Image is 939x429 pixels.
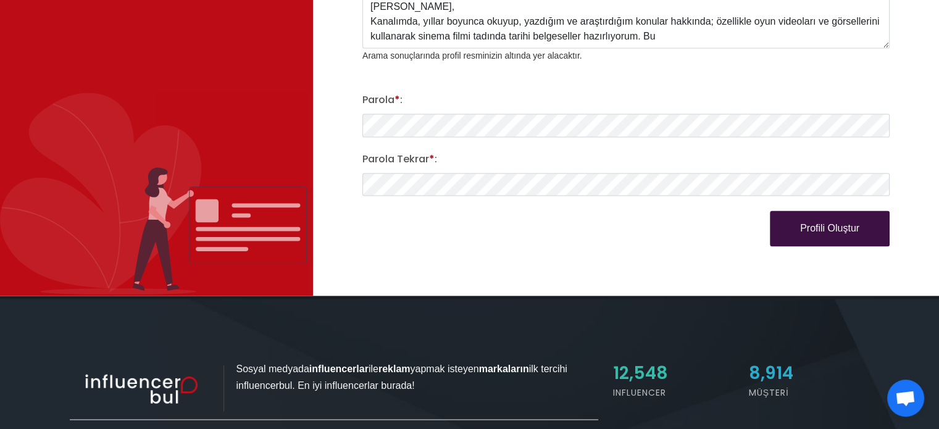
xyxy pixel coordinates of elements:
[613,386,734,399] h5: Influencer
[70,365,224,410] img: influencer_light.png
[362,93,403,107] label: Parola :
[378,364,411,374] strong: reklam
[70,360,598,394] p: Sosyal medyada ile yapmak isteyen ilk tercihi influencerbul. En iyi influencerlar burada!
[749,361,793,385] span: 8,914
[362,152,437,167] label: Parola Tekrar :
[362,51,582,60] small: Arama sonuçlarında profil resminizin altında yer alacaktır.
[309,364,369,374] strong: influencerlar
[887,380,924,417] a: Açık sohbet
[749,386,870,399] h5: Müşteri
[613,361,668,385] span: 12,548
[770,210,890,246] button: Profili Oluştur
[479,364,529,374] strong: markaların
